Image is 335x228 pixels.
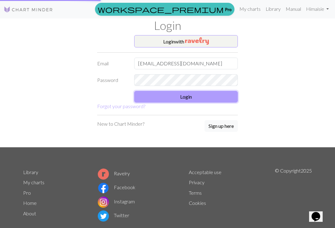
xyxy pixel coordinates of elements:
a: Library [23,169,38,175]
a: Pro [23,190,31,196]
p: New to Chart Minder? [97,120,144,128]
a: Facebook [98,184,135,190]
a: Terms [189,190,202,196]
img: Logo [4,6,53,13]
a: Ravelry [98,170,130,176]
a: Sign up here [205,120,238,132]
a: Privacy [189,179,205,185]
label: Email [93,58,130,69]
img: Ravelry logo [98,169,109,180]
a: My charts [237,3,263,15]
img: Twitter logo [98,210,109,222]
label: Password [93,74,130,86]
img: Ravelry [185,37,209,45]
a: Cookies [189,200,206,206]
a: Forgot your password? [97,103,145,109]
h1: Login [19,18,316,33]
a: Home [23,200,37,206]
span: workspace_premium [98,5,224,14]
a: My charts [23,179,44,185]
a: Library [263,3,283,15]
iframe: chat widget [309,203,329,222]
button: Sign up here [205,120,238,132]
a: Manual [283,3,304,15]
img: Facebook logo [98,182,109,193]
a: About [23,210,36,216]
a: Twitter [98,212,129,218]
p: © Copyright 2025 [275,167,312,223]
button: Loginwith [134,35,238,47]
a: Pro [95,3,234,16]
a: Acceptable use [189,169,221,175]
a: Himaisie [304,3,331,15]
a: Instagram [98,198,135,204]
button: Login [134,91,238,103]
img: Instagram logo [98,197,109,208]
